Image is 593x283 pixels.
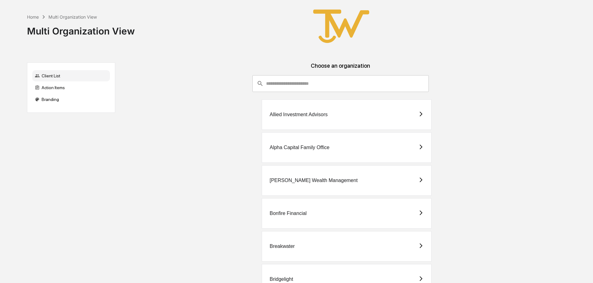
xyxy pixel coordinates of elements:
[32,94,110,105] div: Branding
[252,75,429,92] div: consultant-dashboard__filter-organizations-search-bar
[310,5,372,48] img: True West
[32,82,110,93] div: Action Items
[269,112,328,117] div: Allied Investment Advisors
[48,14,97,20] div: Multi Organization View
[269,178,357,183] div: [PERSON_NAME] Wealth Management
[120,62,561,75] div: Choose an organization
[269,145,329,150] div: Alpha Capital Family Office
[269,244,295,249] div: Breakwater
[32,70,110,81] div: Client List
[269,211,306,216] div: Bonfire Financial
[27,14,39,20] div: Home
[269,276,293,282] div: Bridgelight
[27,21,135,37] div: Multi Organization View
